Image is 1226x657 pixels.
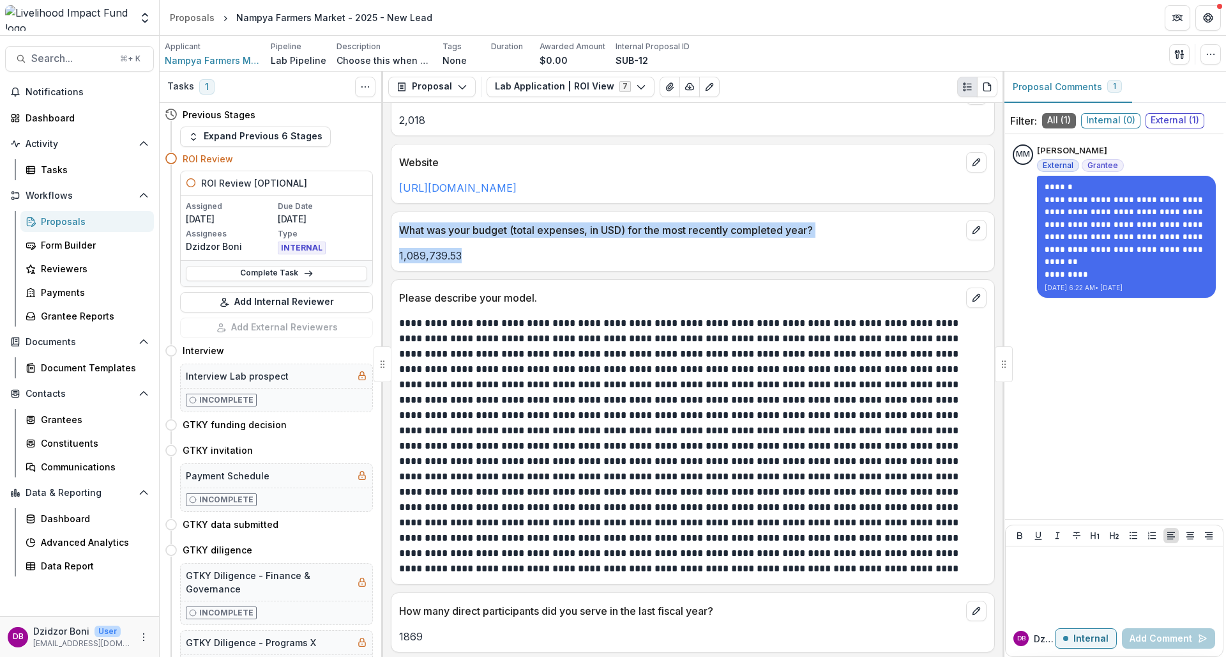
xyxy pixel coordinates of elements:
[170,11,215,24] div: Proposals
[20,258,154,279] a: Reviewers
[491,41,523,52] p: Duration
[616,41,690,52] p: Internal Proposal ID
[1055,628,1117,649] button: Internal
[1195,5,1221,31] button: Get Help
[1165,5,1190,31] button: Partners
[1069,528,1084,543] button: Strike
[1043,161,1073,170] span: External
[41,238,144,252] div: Form Builder
[26,111,144,125] div: Dashboard
[41,536,144,549] div: Advanced Analytics
[1144,528,1160,543] button: Ordered List
[20,433,154,454] a: Constituents
[5,134,154,154] button: Open Activity
[5,82,154,102] button: Notifications
[20,211,154,232] a: Proposals
[20,409,154,430] a: Grantees
[186,636,316,649] h5: GTKY Diligence - Programs X
[41,512,144,525] div: Dashboard
[399,603,961,619] p: How many direct participants did you serve in the last fiscal year?
[966,220,987,240] button: edit
[20,305,154,327] a: Grantee Reports
[186,266,367,281] a: Complete Task
[278,201,367,212] p: Due Date
[699,77,720,97] button: Edit as form
[1126,528,1141,543] button: Bullet List
[117,52,143,66] div: ⌘ + K
[20,159,154,180] a: Tasks
[337,41,381,52] p: Description
[41,262,144,275] div: Reviewers
[966,152,987,173] button: edit
[1081,113,1140,128] span: Internal ( 0 )
[1050,528,1065,543] button: Italicize
[966,601,987,621] button: edit
[199,394,254,406] p: Incomplete
[41,437,144,450] div: Constituents
[337,54,432,67] p: Choose this when adding a new proposal to the first stage of a pipeline.
[5,483,154,503] button: Open Data & Reporting
[95,626,121,637] p: User
[20,555,154,576] a: Data Report
[136,630,151,645] button: More
[20,235,154,256] a: Form Builder
[41,309,144,323] div: Grantee Reports
[5,107,154,128] a: Dashboard
[165,54,261,67] a: Nampya Farmers Market
[13,633,24,641] div: Dzidzor Boni
[1003,72,1132,103] button: Proposal Comments
[1016,150,1030,158] div: Mark Matovu
[278,228,367,240] p: Type
[20,532,154,553] a: Advanced Analytics
[1042,113,1076,128] span: All ( 1 )
[199,79,215,95] span: 1
[136,5,154,31] button: Open entity switcher
[186,469,269,483] h5: Payment Schedule
[5,185,154,206] button: Open Workflows
[26,87,149,98] span: Notifications
[20,456,154,477] a: Communications
[1010,113,1037,128] p: Filter:
[399,182,517,194] a: [URL][DOMAIN_NAME]
[399,222,961,238] p: What was your budget (total expenses, in USD) for the most recently completed year?
[1031,528,1046,543] button: Underline
[201,176,307,190] h5: ROI Review [OPTIONAL]
[167,81,194,92] h3: Tasks
[186,228,275,240] p: Assignees
[5,332,154,352] button: Open Documents
[186,240,275,253] p: Dzidzor Boni
[199,494,254,506] p: Incomplete
[41,163,144,176] div: Tasks
[540,41,605,52] p: Awarded Amount
[180,127,331,147] button: Expand Previous 6 Stages
[41,215,144,228] div: Proposals
[1146,113,1204,128] span: External ( 1 )
[183,444,253,457] h4: GTKY invitation
[183,108,255,121] h4: Previous Stages
[186,212,275,226] p: [DATE]
[399,248,987,263] p: 1,089,739.53
[977,77,997,97] button: PDF view
[1037,144,1107,157] p: [PERSON_NAME]
[1183,528,1198,543] button: Align Center
[399,112,987,128] p: 2,018
[20,508,154,529] a: Dashboard
[1012,528,1027,543] button: Bold
[957,77,978,97] button: Plaintext view
[278,212,367,226] p: [DATE]
[26,337,133,348] span: Documents
[271,54,326,67] p: Lab Pipeline
[33,624,89,638] p: Dzidzor Boni
[183,152,233,166] h4: ROI Review
[26,139,133,150] span: Activity
[1087,528,1103,543] button: Heading 1
[388,77,476,97] button: Proposal
[399,155,961,170] p: Website
[180,318,373,338] button: Add External Reviewers
[41,559,144,573] div: Data Report
[165,41,201,52] p: Applicant
[199,607,254,619] p: Incomplete
[487,77,655,97] button: Lab Application | ROI View7
[41,361,144,375] div: Document Templates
